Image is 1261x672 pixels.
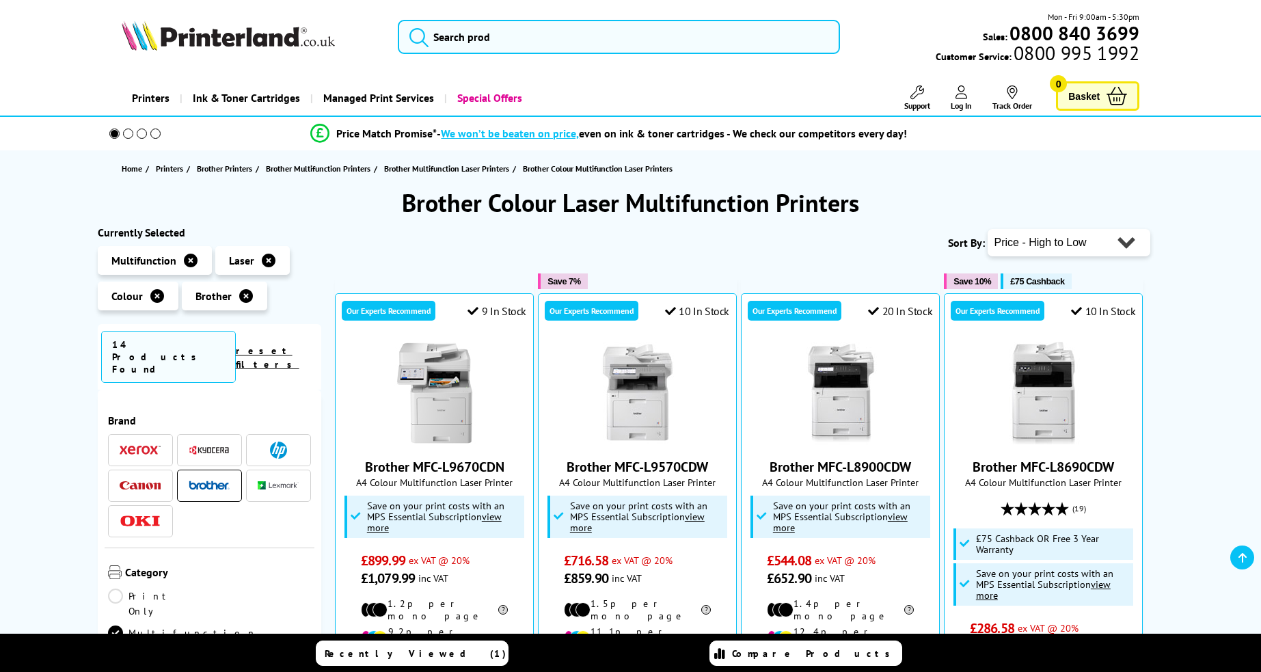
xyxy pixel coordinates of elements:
[236,345,299,371] a: reset filters
[953,276,991,286] span: Save 10%
[992,85,1032,111] a: Track Order
[992,342,1095,444] img: Brother MFC-L8690CDW
[976,567,1113,602] span: Save on your print costs with an MPS Essential Subscription
[1071,304,1135,318] div: 10 In Stock
[976,533,1130,555] span: £75 Cashback OR Free 3 Year Warranty
[976,578,1111,602] u: view more
[441,126,579,140] span: We won’t be beaten on price,
[98,226,322,239] div: Currently Selected
[437,126,907,140] div: - even on ink & toner cartridges - We check our competitors every day!
[384,161,509,176] span: Brother Multifunction Laser Printers
[361,569,415,587] span: £1,079.99
[612,554,673,567] span: ex VAT @ 20%
[1056,81,1139,111] a: Basket 0
[122,21,335,51] img: Printerland Logo
[789,433,892,447] a: Brother MFC-L8900CDW
[951,301,1044,321] div: Our Experts Recommend
[342,301,435,321] div: Our Experts Recommend
[983,30,1007,43] span: Sales:
[773,510,908,534] u: view more
[111,254,176,267] span: Multifunction
[789,342,892,444] img: Brother MFC-L8900CDW
[266,161,370,176] span: Brother Multifunction Printers
[398,20,840,54] input: Search prod
[98,187,1164,219] h1: Brother Colour Laser Multifunction Printers
[156,161,187,176] a: Printers
[125,565,312,582] span: Category
[122,21,381,53] a: Printerland Logo
[1068,87,1100,105] span: Basket
[325,647,506,660] span: Recently Viewed (1)
[567,458,708,476] a: Brother MFC-L9570CDW
[108,565,122,579] img: Category
[310,81,444,116] a: Managed Print Services
[120,477,161,494] a: Canon
[564,626,711,650] li: 11.1p per colour page
[767,626,914,650] li: 12.4p per colour page
[538,273,587,289] button: Save 7%
[120,515,161,527] img: OKI
[122,81,180,116] a: Printers
[383,433,486,447] a: Brother MFC-L9670CDN
[266,161,374,176] a: Brother Multifunction Printers
[868,304,932,318] div: 20 In Stock
[545,476,729,489] span: A4 Colour Multifunction Laser Printer
[904,100,930,111] span: Support
[258,442,299,459] a: HP
[270,442,287,459] img: HP
[545,301,638,321] div: Our Experts Recommend
[258,477,299,494] a: Lexmark
[180,81,310,116] a: Ink & Toner Cartridges
[1012,46,1139,59] span: 0800 995 1992
[904,85,930,111] a: Support
[770,458,911,476] a: Brother MFC-L8900CDW
[1009,21,1139,46] b: 0800 840 3699
[586,433,689,447] a: Brother MFC-L9570CDW
[193,81,300,116] span: Ink & Toner Cartridges
[523,163,673,174] span: Brother Colour Multifunction Laser Printers
[120,513,161,530] a: OKI
[383,342,486,444] img: Brother MFC-L9670CDN
[970,619,1014,637] span: £286.58
[709,641,902,666] a: Compare Products
[444,81,532,116] a: Special Offers
[120,445,161,455] img: Xerox
[1010,276,1064,286] span: £75 Cashback
[316,641,509,666] a: Recently Viewed (1)
[1001,273,1071,289] button: £75 Cashback
[111,289,143,303] span: Colour
[197,161,256,176] a: Brother Printers
[91,122,1128,146] li: modal_Promise
[951,85,972,111] a: Log In
[815,554,876,567] span: ex VAT @ 20%
[564,569,608,587] span: £859.90
[948,236,985,250] span: Sort By:
[189,445,230,455] img: Kyocera
[384,161,513,176] a: Brother Multifunction Laser Printers
[1072,496,1086,522] span: (19)
[570,510,705,534] u: view more
[570,499,707,534] span: Save on your print costs with an MPS Essential Subscription
[612,572,642,584] span: inc VAT
[258,481,299,489] img: Lexmark
[156,161,183,176] span: Printers
[120,442,161,459] a: Xerox
[367,499,504,534] span: Save on your print costs with an MPS Essential Subscription
[944,273,998,289] button: Save 10%
[973,458,1114,476] a: Brother MFC-L8690CDW
[767,597,914,622] li: 1.4p per mono page
[1018,621,1079,634] span: ex VAT @ 20%
[1048,10,1139,23] span: Mon - Fri 9:00am - 5:30pm
[951,100,972,111] span: Log In
[189,477,230,494] a: Brother
[936,46,1139,63] span: Customer Service:
[564,597,711,622] li: 1.5p per mono page
[197,161,252,176] span: Brother Printers
[108,626,257,641] a: Multifunction
[547,276,580,286] span: Save 7%
[767,569,811,587] span: £652.90
[748,301,841,321] div: Our Experts Recommend
[564,552,608,569] span: £716.58
[409,554,470,567] span: ex VAT @ 20%
[229,254,254,267] span: Laser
